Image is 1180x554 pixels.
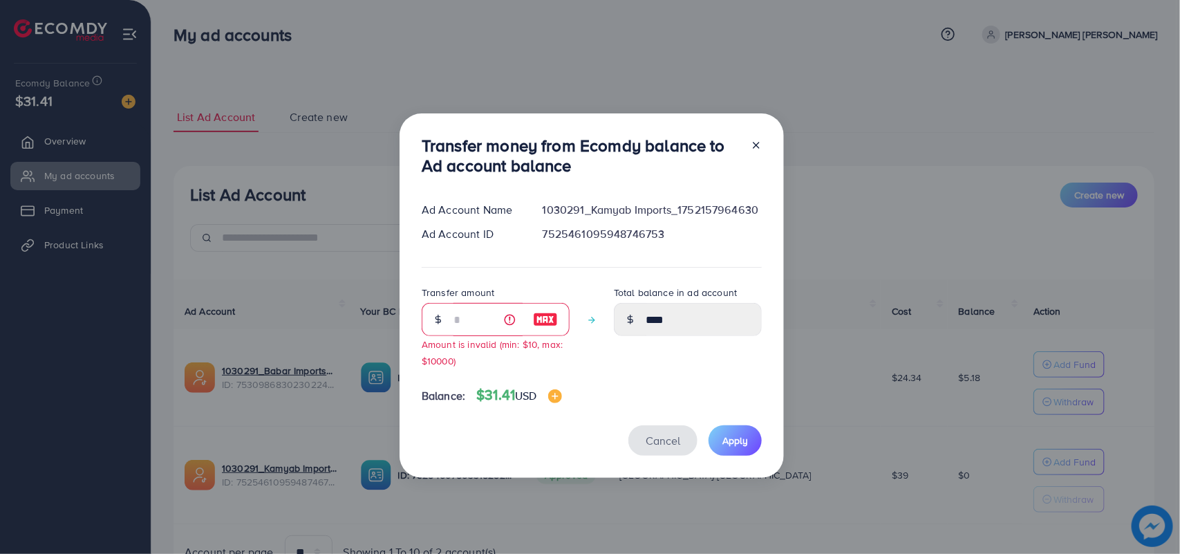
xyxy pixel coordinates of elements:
[476,387,561,404] h4: $31.41
[411,226,532,242] div: Ad Account ID
[533,311,558,328] img: image
[532,226,773,242] div: 7525461095948746753
[422,388,465,404] span: Balance:
[422,136,740,176] h3: Transfer money from Ecomdy balance to Ad account balance
[422,286,494,299] label: Transfer amount
[722,434,748,447] span: Apply
[614,286,737,299] label: Total balance in ad account
[515,388,536,403] span: USD
[646,433,680,448] span: Cancel
[628,425,697,455] button: Cancel
[548,389,562,403] img: image
[532,202,773,218] div: 1030291_Kamyab Imports_1752157964630
[709,425,762,455] button: Apply
[411,202,532,218] div: Ad Account Name
[422,338,563,367] small: Amount is invalid (min: $10, max: $10000)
